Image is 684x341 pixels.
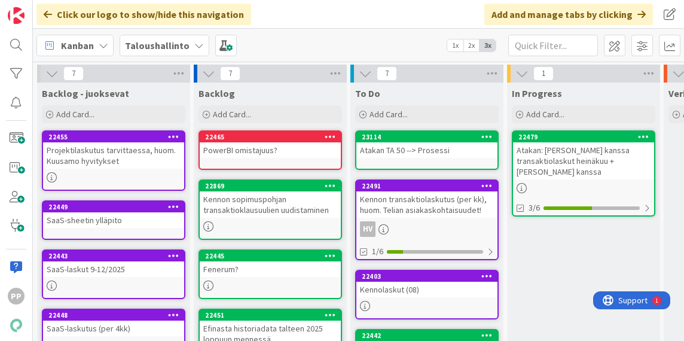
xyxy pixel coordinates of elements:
[356,221,497,237] div: HV
[200,310,341,321] div: 22451
[199,130,342,170] a: 22465PowerBI omistajuus?
[463,39,480,51] span: 2x
[43,132,184,142] div: 22455
[356,271,497,282] div: 22403
[43,132,184,169] div: 22455Projektilaskutus tarvittaessa, huom. Kuusamo hyvitykset
[356,271,497,297] div: 22403Kennolaskut (08)
[200,251,341,261] div: 22445
[48,203,184,211] div: 22449
[362,182,497,190] div: 22491
[372,245,383,258] span: 1/6
[356,282,497,297] div: Kennolaskut (08)
[8,317,25,334] img: avatar
[205,133,341,141] div: 22465
[48,252,184,260] div: 22443
[42,130,185,191] a: 22455Projektilaskutus tarvittaessa, huom. Kuusamo hyvitykset
[43,202,184,228] div: 22449SaaS-sheetin ylläpito
[205,311,341,319] div: 22451
[377,66,397,81] span: 7
[200,191,341,218] div: Kennon sopimuspohjan transaktioklausuulien uudistaminen
[125,39,190,51] b: Taloushallinto
[42,249,185,299] a: 22443SaaS-laskut 9-12/2025
[512,130,655,217] a: 22479Atakan: [PERSON_NAME] kanssa transaktiolaskut heinäkuu + [PERSON_NAME] kanssa3/6
[43,310,184,321] div: 22448
[200,132,341,158] div: 22465PowerBI omistajuus?
[48,311,184,319] div: 22448
[356,181,497,191] div: 22491
[36,4,251,25] div: Click our logo to show/hide this navigation
[8,7,25,24] img: Visit kanbanzone.com
[355,179,499,260] a: 22491Kennon transaktiolaskutus (per kk), huom. Telian asiakaskohtaisuudet!HV1/6
[200,181,341,191] div: 22869
[43,321,184,336] div: SaaS-laskutus (per 4kk)
[43,202,184,212] div: 22449
[56,109,94,120] span: Add Card...
[356,181,497,218] div: 22491Kennon transaktiolaskutus (per kk), huom. Telian asiakaskohtaisuudet!
[533,66,554,81] span: 1
[200,181,341,218] div: 22869Kennon sopimuspohjan transaktioklausuulien uudistaminen
[529,202,540,214] span: 3/6
[513,142,654,179] div: Atakan: [PERSON_NAME] kanssa transaktiolaskut heinäkuu + [PERSON_NAME] kanssa
[356,132,497,158] div: 23114Atakan TA 50 --> Prosessi
[25,2,54,16] span: Support
[43,251,184,277] div: 22443SaaS-laskut 9-12/2025
[199,249,342,299] a: 22445Fenerum?
[355,87,380,99] span: To Do
[362,133,497,141] div: 23114
[362,331,497,340] div: 22442
[199,179,342,240] a: 22869Kennon sopimuspohjan transaktioklausuulien uudistaminen
[42,200,185,240] a: 22449SaaS-sheetin ylläpito
[43,310,184,336] div: 22448SaaS-laskutus (per 4kk)
[43,212,184,228] div: SaaS-sheetin ylläpito
[213,109,251,120] span: Add Card...
[8,288,25,305] div: PP
[370,109,408,120] span: Add Card...
[356,142,497,158] div: Atakan TA 50 --> Prosessi
[526,109,564,120] span: Add Card...
[518,133,654,141] div: 22479
[480,39,496,51] span: 3x
[200,261,341,277] div: Fenerum?
[200,251,341,277] div: 22445Fenerum?
[447,39,463,51] span: 1x
[356,132,497,142] div: 23114
[512,87,562,99] span: In Progress
[43,251,184,261] div: 22443
[205,182,341,190] div: 22869
[484,4,653,25] div: Add and manage tabs by clicking
[356,191,497,218] div: Kennon transaktiolaskutus (per kk), huom. Telian asiakaskohtaisuudet!
[355,270,499,319] a: 22403Kennolaskut (08)
[362,272,497,281] div: 22403
[62,5,65,14] div: 1
[513,132,654,179] div: 22479Atakan: [PERSON_NAME] kanssa transaktiolaskut heinäkuu + [PERSON_NAME] kanssa
[220,66,240,81] span: 7
[508,35,598,56] input: Quick Filter...
[43,261,184,277] div: SaaS-laskut 9-12/2025
[42,87,129,99] span: Backlog - juoksevat
[360,221,375,237] div: HV
[356,330,497,341] div: 22442
[63,66,84,81] span: 7
[200,142,341,158] div: PowerBI omistajuus?
[513,132,654,142] div: 22479
[199,87,235,99] span: Backlog
[61,38,94,53] span: Kanban
[200,132,341,142] div: 22465
[43,142,184,169] div: Projektilaskutus tarvittaessa, huom. Kuusamo hyvitykset
[48,133,184,141] div: 22455
[205,252,341,260] div: 22445
[355,130,499,170] a: 23114Atakan TA 50 --> Prosessi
